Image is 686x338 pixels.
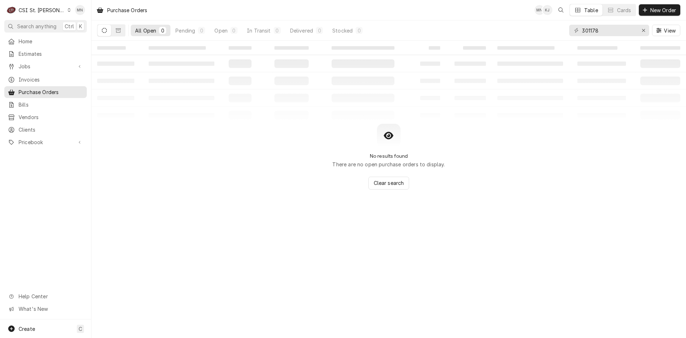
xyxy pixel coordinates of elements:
span: ‌ [497,46,555,50]
div: Pending [175,27,195,34]
span: ‌ [274,46,309,50]
button: Clear search [368,177,409,190]
div: 0 [232,27,236,34]
span: ‌ [332,46,394,50]
a: Vendors [4,111,87,123]
span: K [79,23,82,30]
a: Purchase Orders [4,86,87,98]
table: All Open Purchase Orders List Loading [91,41,686,124]
div: In Transit [247,27,271,34]
button: View [652,25,680,36]
span: View [662,27,677,34]
div: CSI St. [PERSON_NAME] [19,6,65,14]
span: What's New [19,305,83,313]
span: ‌ [640,46,680,50]
span: Clear search [372,179,406,187]
span: Clients [19,126,83,133]
a: Invoices [4,74,87,85]
a: Bills [4,99,87,111]
div: Delivered [290,27,313,34]
button: Search anythingCtrlK [4,20,87,33]
span: Jobs [19,63,73,70]
span: New Order [649,6,677,14]
div: KJ [542,5,552,15]
div: Melissa Nehls's Avatar [75,5,85,15]
span: ‌ [229,46,252,50]
div: MN [535,5,545,15]
div: 0 [160,27,165,34]
span: Search anything [17,23,56,30]
div: All Open [135,27,156,34]
a: Clients [4,124,87,136]
span: Bills [19,101,83,108]
span: ‌ [463,46,486,50]
button: New Order [639,4,680,16]
span: ‌ [97,46,126,50]
span: Invoices [19,76,83,83]
div: C [6,5,16,15]
a: Go to Pricebook [4,136,87,148]
span: Help Center [19,293,83,300]
span: Ctrl [65,23,74,30]
div: 0 [357,27,361,34]
div: Melissa Nehls's Avatar [535,5,545,15]
span: Purchase Orders [19,88,83,96]
span: ‌ [429,46,440,50]
div: 0 [317,27,322,34]
span: Home [19,38,83,45]
div: Table [584,6,598,14]
div: Stocked [332,27,353,34]
div: CSI St. Louis's Avatar [6,5,16,15]
a: Go to Help Center [4,290,87,302]
span: Pricebook [19,138,73,146]
a: Estimates [4,48,87,60]
div: 0 [275,27,279,34]
span: Create [19,326,35,332]
span: C [79,325,82,333]
div: Cards [617,6,631,14]
span: Estimates [19,50,83,58]
button: Erase input [638,25,649,36]
div: Ken Jiricek's Avatar [542,5,552,15]
a: Go to What's New [4,303,87,315]
button: Open search [555,4,567,16]
h2: No results found [370,153,408,159]
a: Home [4,35,87,47]
div: MN [75,5,85,15]
p: There are no open purchase orders to display. [332,161,445,168]
a: Go to Jobs [4,60,87,72]
span: Vendors [19,113,83,121]
input: Keyword search [582,25,636,36]
div: Open [214,27,228,34]
span: ‌ [149,46,206,50]
span: ‌ [577,46,617,50]
div: 0 [199,27,204,34]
